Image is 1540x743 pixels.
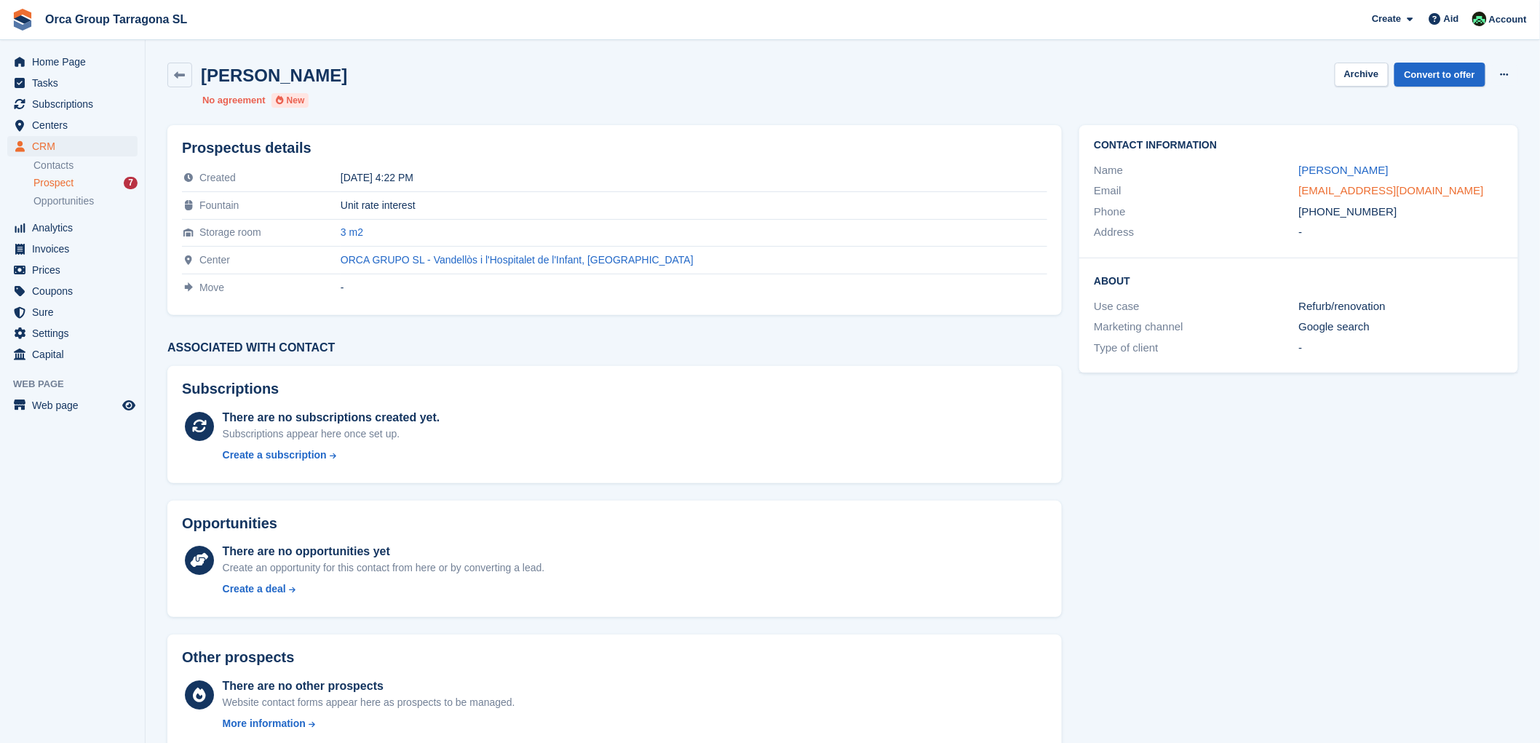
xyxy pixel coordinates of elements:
[7,323,138,343] a: menu
[199,226,261,238] font: Storage room
[223,562,545,573] font: Create an opportunity for this contact from here or by converting a lead.
[120,397,138,414] a: Store Preview
[7,302,138,322] a: menu
[1489,14,1527,25] font: Account
[223,449,327,461] font: Create a subscription
[32,98,93,110] font: Subscriptions
[7,239,138,259] a: menu
[167,341,336,354] font: Associated with contact
[1094,184,1122,196] font: Email
[1299,164,1389,176] a: [PERSON_NAME]
[7,281,138,301] a: menu
[1094,139,1217,151] font: Contact information
[7,52,138,72] a: menu
[223,545,390,557] font: There are no opportunities yet
[32,119,68,131] font: Centers
[223,696,515,708] font: Website contact forms appear here as prospects to be managed.
[1372,13,1401,24] font: Create
[1094,320,1183,333] font: Marketing channel
[13,378,64,389] font: Web page
[1299,341,1303,354] font: -
[201,65,347,85] font: [PERSON_NAME]
[33,194,138,209] a: Opportunities
[7,260,138,280] a: menu
[223,718,306,729] font: More information
[223,411,440,424] font: There are no subscriptions created yet.
[341,226,363,238] a: 3 m2
[223,716,515,731] a: More information
[1344,68,1379,79] font: Archive
[32,243,69,255] font: Invoices
[199,282,224,293] font: Move
[1299,184,1484,196] a: [EMAIL_ADDRESS][DOMAIN_NAME]
[33,159,74,171] font: Contacts
[32,400,79,411] font: Web page
[1299,205,1397,218] font: [PHONE_NUMBER]
[32,285,73,297] font: Coupons
[1299,300,1386,312] font: Refurb/renovation
[33,177,74,188] font: Prospect
[7,395,138,416] a: menu
[1405,69,1476,80] font: Convert to offer
[1094,205,1125,218] font: Phone
[223,428,400,440] font: Subscriptions appear here once set up.
[223,680,384,692] font: There are no other prospects
[1299,226,1303,238] font: -
[32,306,54,318] font: Sure
[223,583,286,595] font: Create a deal
[199,254,230,266] font: Center
[341,199,416,211] font: Unit rate interest
[7,218,138,238] a: menu
[1094,164,1123,176] font: Name
[33,195,94,207] font: Opportunities
[1094,275,1130,287] font: About
[199,172,236,183] font: Created
[7,344,138,365] a: menu
[45,13,187,25] font: Orca Group Tarragona SL
[7,94,138,114] a: menu
[7,115,138,135] a: menu
[32,140,55,152] font: CRM
[199,199,239,211] font: Fountain
[1335,63,1389,87] button: Archive
[341,172,413,183] font: [DATE] 4:22 PM
[182,140,311,156] font: Prospectus details
[1299,320,1370,333] font: Google search
[287,95,305,106] font: New
[1094,341,1158,354] font: Type of client
[39,7,193,31] a: Orca Group Tarragona SL
[182,515,277,531] font: Opportunities
[12,9,33,31] img: stora-icon-8386f47178a22dfd0bd8f6a31ec36ba5ce8667c1dd55bd0f319d3a0aa187defe.svg
[32,264,60,276] font: Prices
[341,254,694,266] a: ORCA GRUPO SL - Vandellòs i l'Hospitalet de l'Infant, [GEOGRAPHIC_DATA]
[1094,226,1134,238] font: Address
[182,381,279,397] font: Subscriptions
[32,56,86,68] font: Home Page
[128,178,133,188] font: 7
[33,159,138,172] a: Contacts
[223,448,440,463] a: Create a subscription
[202,95,266,106] font: No agreement
[32,349,64,360] font: Capital
[33,175,138,191] a: Prospect 7
[1472,12,1487,26] img: Tania
[341,282,344,293] font: -
[223,581,545,597] a: Create a deal
[32,77,58,89] font: Tasks
[7,73,138,93] a: menu
[1394,63,1486,87] a: Convert to offer
[32,327,69,339] font: Settings
[1094,300,1140,312] font: Use case
[7,136,138,156] a: menu
[1444,13,1459,24] font: Aid
[182,649,294,665] font: Other prospects
[32,222,73,234] font: Analytics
